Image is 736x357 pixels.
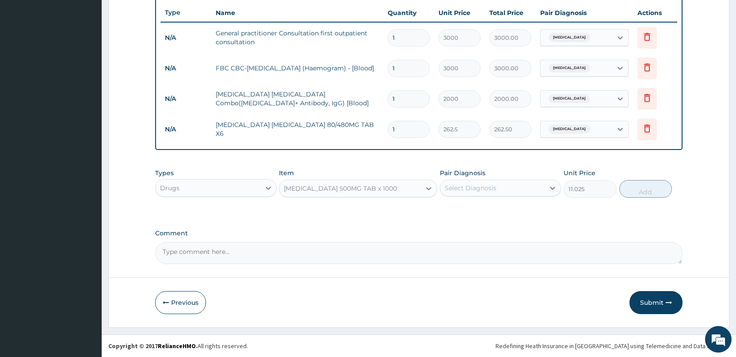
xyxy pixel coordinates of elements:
[549,64,590,73] span: [MEDICAL_DATA]
[4,242,168,273] textarea: Type your message and hit 'Enter'
[211,85,383,112] td: [MEDICAL_DATA] [MEDICAL_DATA] Combo([MEDICAL_DATA]+ Antibody, IgG) [Blood]
[284,184,397,193] div: [MEDICAL_DATA] 500MG TAB x 1000
[445,184,496,192] div: Select Diagnosis
[629,291,683,314] button: Submit
[619,180,672,198] button: Add
[549,33,590,42] span: [MEDICAL_DATA]
[211,24,383,51] td: General practitioner Consultation first outpatient consultation
[108,342,198,350] strong: Copyright © 2017 .
[434,4,485,22] th: Unit Price
[160,184,179,192] div: Drugs
[485,4,536,22] th: Total Price
[145,4,166,26] div: Minimize live chat window
[160,121,211,138] td: N/A
[160,91,211,107] td: N/A
[160,60,211,77] td: N/A
[549,125,590,134] span: [MEDICAL_DATA]
[211,4,383,22] th: Name
[536,4,633,22] th: Pair Diagnosis
[160,30,211,46] td: N/A
[633,4,677,22] th: Actions
[155,169,174,177] label: Types
[211,116,383,142] td: [MEDICAL_DATA] [MEDICAL_DATA] 80/480MG TAB X6
[51,111,122,201] span: We're online!
[279,169,294,177] label: Item
[46,50,149,61] div: Chat with us now
[102,334,736,357] footer: All rights reserved.
[155,230,683,237] label: Comment
[158,342,196,350] a: RelianceHMO
[160,4,211,21] th: Type
[16,44,36,66] img: d_794563401_company_1708531726252_794563401
[440,169,485,177] label: Pair Diagnosis
[549,94,590,103] span: [MEDICAL_DATA]
[564,169,595,177] label: Unit Price
[211,59,383,77] td: FBC CBC-[MEDICAL_DATA] (Haemogram) - [Blood]
[155,291,206,314] button: Previous
[496,342,729,350] div: Redefining Heath Insurance in [GEOGRAPHIC_DATA] using Telemedicine and Data Science!
[383,4,434,22] th: Quantity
